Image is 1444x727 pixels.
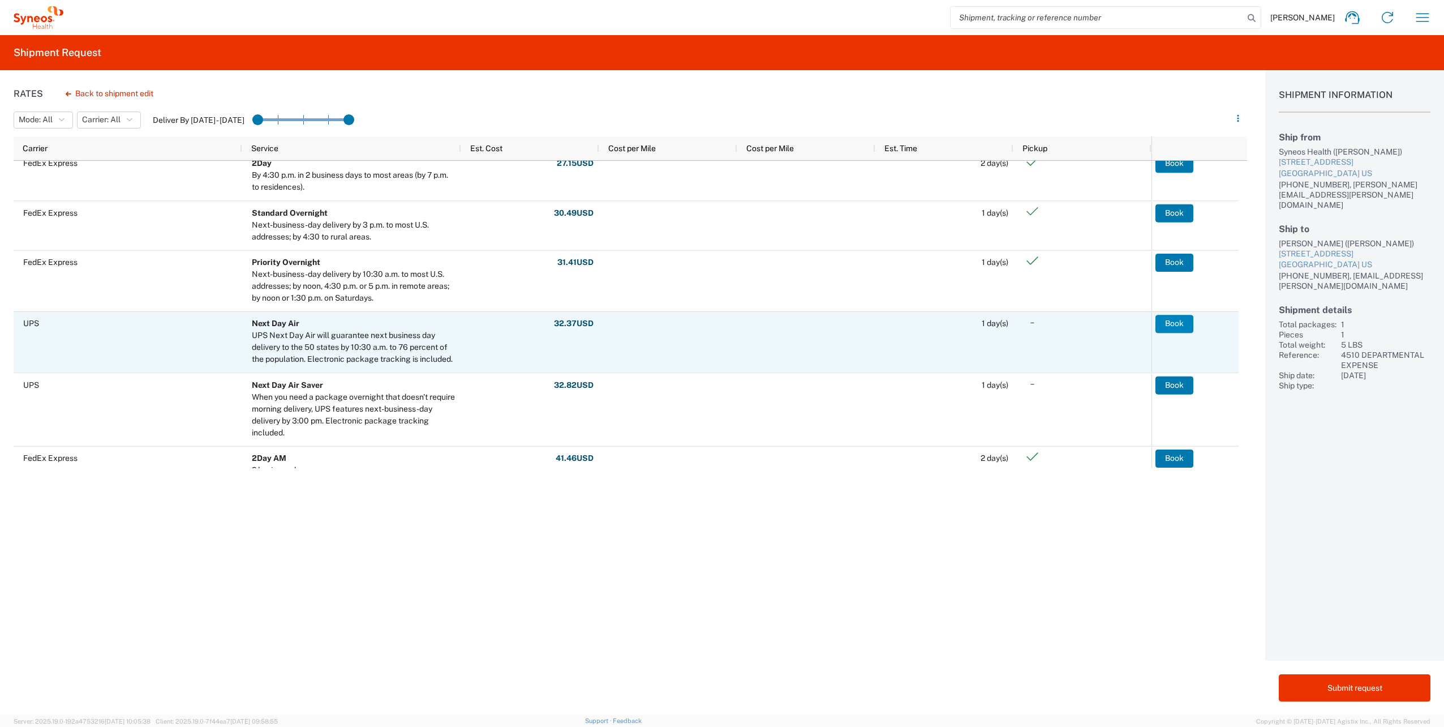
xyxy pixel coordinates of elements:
b: Priority Overnight [252,258,320,267]
span: 1 day(s) [982,258,1008,267]
div: [PHONE_NUMBER], [PERSON_NAME][EMAIL_ADDRESS][PERSON_NAME][DOMAIN_NAME] [1279,179,1430,210]
span: [DATE] 10:05:38 [105,718,151,725]
div: Total packages: [1279,319,1336,330]
button: Back to shipment edit [57,84,162,104]
span: UPS [23,319,39,328]
strong: 27.15 USD [557,158,594,169]
button: 31.41USD [557,254,594,272]
div: 4510 DEPARTMENTAL EXPENSE [1341,350,1430,370]
span: Est. Time [884,144,917,153]
h1: Rates [14,88,43,99]
strong: 41.46 USD [556,453,594,464]
strong: 32.82 USD [554,380,594,391]
span: Mode: All [19,114,53,125]
div: [PERSON_NAME] ([PERSON_NAME]) [1279,238,1430,249]
div: [GEOGRAPHIC_DATA] US [1279,168,1430,179]
strong: 31.41 USD [557,257,594,268]
h2: Ship to [1279,224,1430,234]
div: Ship date: [1279,370,1336,380]
span: Carrier: All [82,114,121,125]
span: Copyright © [DATE]-[DATE] Agistix Inc., All Rights Reserved [1256,716,1430,726]
strong: 32.37 USD [554,318,594,329]
button: 32.82USD [553,376,594,394]
button: Book [1155,315,1193,333]
button: Carrier: All [77,112,141,129]
span: Cost per Mile [608,144,656,153]
span: FedEx Express [23,258,78,267]
div: Total weight: [1279,340,1336,350]
span: Est. Cost [470,144,502,153]
h2: Shipment Request [14,46,101,59]
a: Support [585,717,613,724]
button: 27.15USD [556,155,594,173]
button: Book [1155,204,1193,222]
a: Feedback [613,717,642,724]
span: Client: 2025.19.0-7f44ea7 [156,718,278,725]
b: 2Day AM [252,454,286,463]
button: Book [1155,450,1193,468]
a: [STREET_ADDRESS][GEOGRAPHIC_DATA] US [1279,157,1430,179]
span: 1 day(s) [982,380,1008,390]
div: [PHONE_NUMBER], [EMAIL_ADDRESS][PERSON_NAME][DOMAIN_NAME] [1279,271,1430,291]
div: [DATE] [1341,370,1430,380]
button: Submit request [1279,674,1430,702]
span: Cost per Mile [746,144,794,153]
h2: Ship from [1279,132,1430,143]
div: [STREET_ADDRESS] [1279,157,1430,168]
div: 5 LBS [1341,340,1430,350]
div: Next-business-day delivery by 3 p.m. to most U.S. addresses; by 4:30 to rural areas. [252,219,456,243]
span: Server: 2025.19.0-192a4753216 [14,718,151,725]
div: Ship type: [1279,380,1336,391]
button: Book [1155,376,1193,394]
div: UPS Next Day Air will guarantee next business day delivery to the 50 states by 10:30 a.m. to 76 p... [252,330,456,365]
div: [GEOGRAPHIC_DATA] US [1279,259,1430,271]
span: Service [251,144,278,153]
div: Next-business-day delivery by 10:30 a.m. to most U.S. addresses; by noon, 4:30 p.m. or 5 p.m. in ... [252,268,456,304]
b: Next Day Air [252,319,299,328]
span: 2 day(s) [981,159,1008,168]
div: 1 [1341,319,1430,330]
a: [STREET_ADDRESS][GEOGRAPHIC_DATA] US [1279,249,1430,271]
b: 2Day [252,159,272,168]
div: When you need a package overnight that doesn't require morning delivery, UPS features next-busine... [252,391,456,439]
span: FedEx Express [23,159,78,168]
span: 1 day(s) [982,208,1008,217]
button: Book [1155,254,1193,272]
span: FedEx Express [23,454,78,463]
div: Pieces [1279,330,1336,340]
span: [PERSON_NAME] [1270,12,1335,23]
b: Next Day Air Saver [252,380,323,390]
button: 32.37USD [553,315,594,333]
button: 41.46USD [555,450,594,468]
div: Reference: [1279,350,1336,370]
span: Carrier [23,144,48,153]
b: Standard Overnight [252,208,328,217]
span: UPS [23,380,39,390]
label: Deliver By [DATE] - [DATE] [153,115,244,125]
h2: Shipment details [1279,305,1430,315]
div: Syneos Health ([PERSON_NAME]) [1279,147,1430,157]
span: Pickup [1022,144,1047,153]
div: 2 business days [252,464,308,476]
h1: Shipment Information [1279,89,1430,113]
span: FedEx Express [23,208,78,217]
span: 1 day(s) [982,319,1008,328]
div: [STREET_ADDRESS] [1279,249,1430,260]
div: By 4:30 p.m. in 2 business days to most areas (by 7 p.m. to residences). [252,169,456,193]
span: [DATE] 09:58:55 [230,718,278,725]
div: 1 [1341,330,1430,340]
button: 30.49USD [553,204,594,222]
span: 2 day(s) [981,454,1008,463]
input: Shipment, tracking or reference number [951,7,1244,28]
button: Book [1155,155,1193,173]
button: Mode: All [14,112,73,129]
strong: 30.49 USD [554,208,594,219]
